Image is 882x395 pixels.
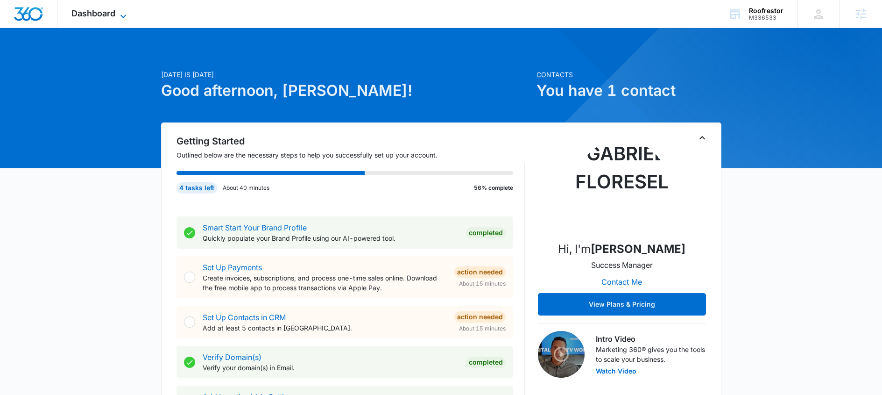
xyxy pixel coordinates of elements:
[24,24,103,32] div: Domain: [DOMAIN_NAME]
[103,55,157,61] div: Keywords by Traffic
[176,150,525,160] p: Outlined below are the necessary steps to help you successfully set up your account.
[25,54,33,62] img: tab_domain_overview_orange.svg
[223,184,269,192] p: About 40 minutes
[26,15,46,22] div: v 4.0.25
[592,271,651,293] button: Contact Me
[454,311,506,323] div: Action Needed
[466,227,506,238] div: Completed
[161,70,531,79] p: [DATE] is [DATE]
[536,79,721,102] h1: You have 1 contact
[203,363,459,373] p: Verify your domain(s) in Email.
[15,24,22,32] img: website_grey.svg
[749,14,783,21] div: account id
[459,324,506,333] span: About 15 minutes
[454,266,506,278] div: Action Needed
[203,313,286,322] a: Set Up Contacts in CRM
[203,263,262,272] a: Set Up Payments
[591,242,685,256] strong: [PERSON_NAME]
[203,273,447,293] p: Create invoices, subscriptions, and process one-time sales online. Download the free mobile app t...
[558,241,685,258] p: Hi, I'm
[596,345,706,364] p: Marketing 360® gives you the tools to scale your business.
[575,140,669,233] img: Gabriel FloresElkins
[536,70,721,79] p: Contacts
[161,79,531,102] h1: Good afternoon, [PERSON_NAME]!
[749,7,783,14] div: account name
[203,233,459,243] p: Quickly populate your Brand Profile using our AI-powered tool.
[93,54,100,62] img: tab_keywords_by_traffic_grey.svg
[538,331,585,378] img: Intro Video
[176,134,525,148] h2: Getting Started
[71,8,115,18] span: Dashboard
[15,15,22,22] img: logo_orange.svg
[591,259,653,271] p: Success Manager
[176,182,217,194] div: 4 tasks left
[466,357,506,368] div: Completed
[203,323,447,333] p: Add at least 5 contacts in [GEOGRAPHIC_DATA].
[596,368,636,374] button: Watch Video
[459,280,506,288] span: About 15 minutes
[35,55,84,61] div: Domain Overview
[203,223,307,232] a: Smart Start Your Brand Profile
[203,352,261,362] a: Verify Domain(s)
[596,333,706,345] h3: Intro Video
[474,184,513,192] p: 56% complete
[697,132,708,144] button: Toggle Collapse
[538,293,706,316] button: View Plans & Pricing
